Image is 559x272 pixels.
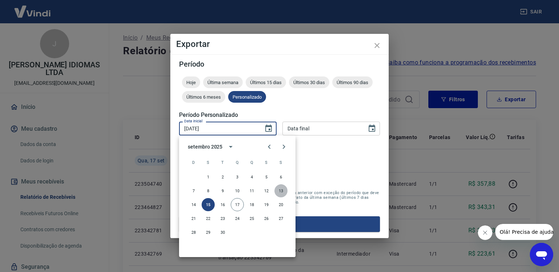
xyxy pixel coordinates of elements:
span: terça-feira [216,155,229,170]
button: 23 [216,212,229,225]
span: quarta-feira [231,155,244,170]
button: 25 [245,212,258,225]
button: close [368,37,386,54]
button: 27 [274,212,288,225]
div: Últimos 6 meses [182,91,225,103]
input: DD/MM/YYYY [179,122,258,135]
button: Next month [277,139,291,154]
button: 3 [231,170,244,184]
input: DD/MM/YYYY [282,122,362,135]
span: Hoje [182,80,200,85]
button: 28 [187,226,200,239]
button: 12 [260,184,273,197]
button: 9 [216,184,229,197]
h5: Período [179,60,380,68]
button: 16 [216,198,229,211]
span: Últimos 6 meses [182,94,225,100]
button: 5 [260,170,273,184]
button: 29 [202,226,215,239]
button: 18 [245,198,258,211]
button: 21 [187,212,200,225]
button: 17 [231,198,244,211]
button: 4 [245,170,258,184]
div: Últimos 15 dias [246,76,286,88]
button: 2 [216,170,229,184]
iframe: Botão para abrir a janela de mensagens [530,243,553,266]
div: Personalizado [228,91,266,103]
button: 30 [216,226,229,239]
button: Choose date [365,121,379,136]
h5: Período Personalizado [179,111,380,119]
button: 6 [274,170,288,184]
button: 22 [202,212,215,225]
button: 19 [260,198,273,211]
label: Data inicial [184,118,203,124]
span: Olá! Precisa de ajuda? [4,5,61,11]
button: 14 [187,198,200,211]
button: Previous month [262,139,277,154]
button: 10 [231,184,244,197]
span: Última semana [203,80,243,85]
span: quinta-feira [245,155,258,170]
button: 1 [202,170,215,184]
button: 24 [231,212,244,225]
iframe: Fechar mensagem [478,225,492,240]
button: 11 [245,184,258,197]
iframe: Mensagem da empresa [495,224,553,240]
div: Última semana [203,76,243,88]
h4: Exportar [176,40,383,48]
span: sábado [274,155,288,170]
button: 7 [187,184,200,197]
span: Últimos 15 dias [246,80,286,85]
span: Últimos 90 dias [332,80,373,85]
button: 15 [202,198,215,211]
button: 20 [274,198,288,211]
span: Personalizado [228,94,266,100]
span: domingo [187,155,200,170]
span: segunda-feira [202,155,215,170]
button: 8 [202,184,215,197]
button: 13 [274,184,288,197]
button: calendar view is open, switch to year view [225,141,237,153]
span: Últimos 30 dias [289,80,329,85]
div: setembro 2025 [188,143,222,151]
div: Hoje [182,76,200,88]
span: sexta-feira [260,155,273,170]
button: Choose date, selected date is 15 de set de 2025 [261,121,276,136]
div: Últimos 90 dias [332,76,373,88]
div: Últimos 30 dias [289,76,329,88]
button: 26 [260,212,273,225]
